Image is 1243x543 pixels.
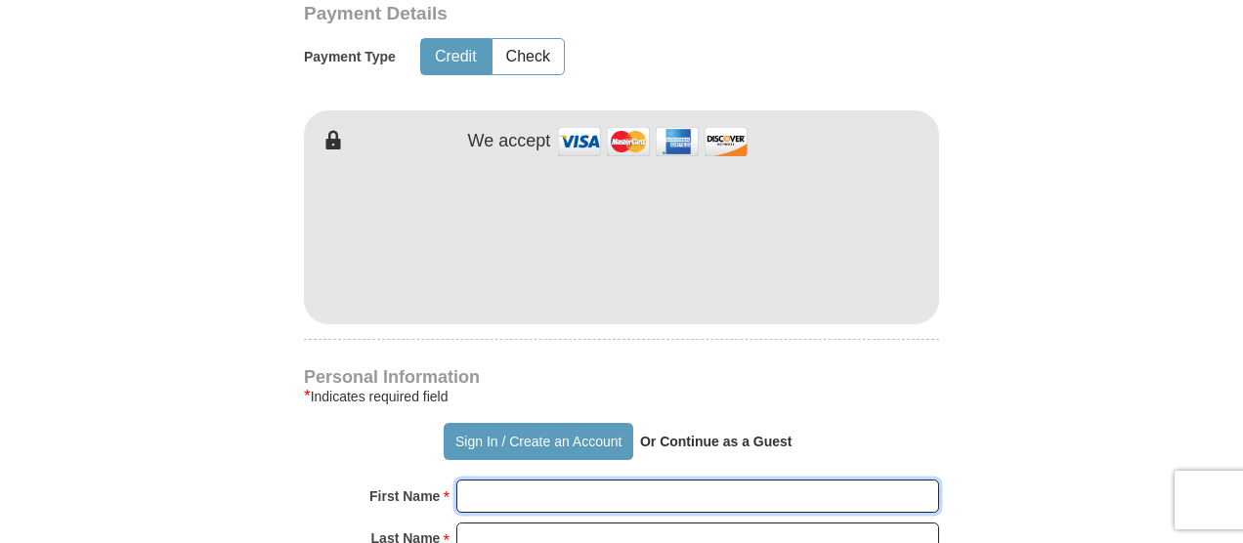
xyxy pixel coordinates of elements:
[555,120,750,162] img: credit cards accepted
[493,39,564,75] button: Check
[468,131,551,152] h4: We accept
[304,369,939,385] h4: Personal Information
[444,423,632,460] button: Sign In / Create an Account
[369,482,440,510] strong: First Name
[304,385,939,408] div: Indicates required field
[304,49,396,65] h5: Payment Type
[304,3,802,25] h3: Payment Details
[640,434,793,449] strong: Or Continue as a Guest
[421,39,491,75] button: Credit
